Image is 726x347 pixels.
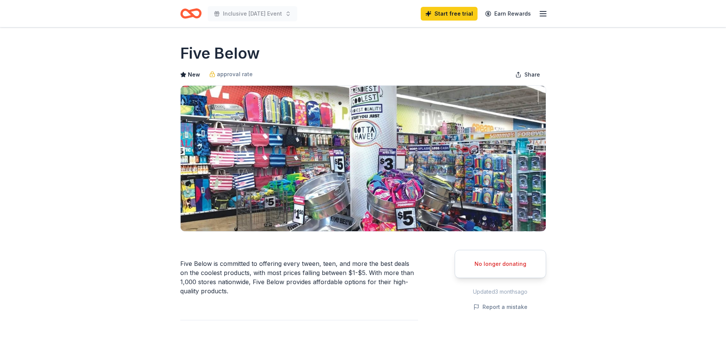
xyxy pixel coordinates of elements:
button: Inclusive [DATE] Event [208,6,297,21]
span: Inclusive [DATE] Event [223,9,282,18]
h1: Five Below [180,43,260,64]
div: No longer donating [464,259,537,269]
a: Start free trial [421,7,478,21]
div: Five Below is committed to offering every tween, teen, and more the best deals on the coolest pro... [180,259,418,296]
img: Image for Five Below [181,86,546,231]
div: Updated 3 months ago [455,287,546,296]
span: Share [524,70,540,79]
a: Home [180,5,202,22]
span: approval rate [217,70,253,79]
button: Report a mistake [473,302,527,312]
a: Earn Rewards [481,7,535,21]
span: New [188,70,200,79]
button: Share [509,67,546,82]
a: approval rate [209,70,253,79]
